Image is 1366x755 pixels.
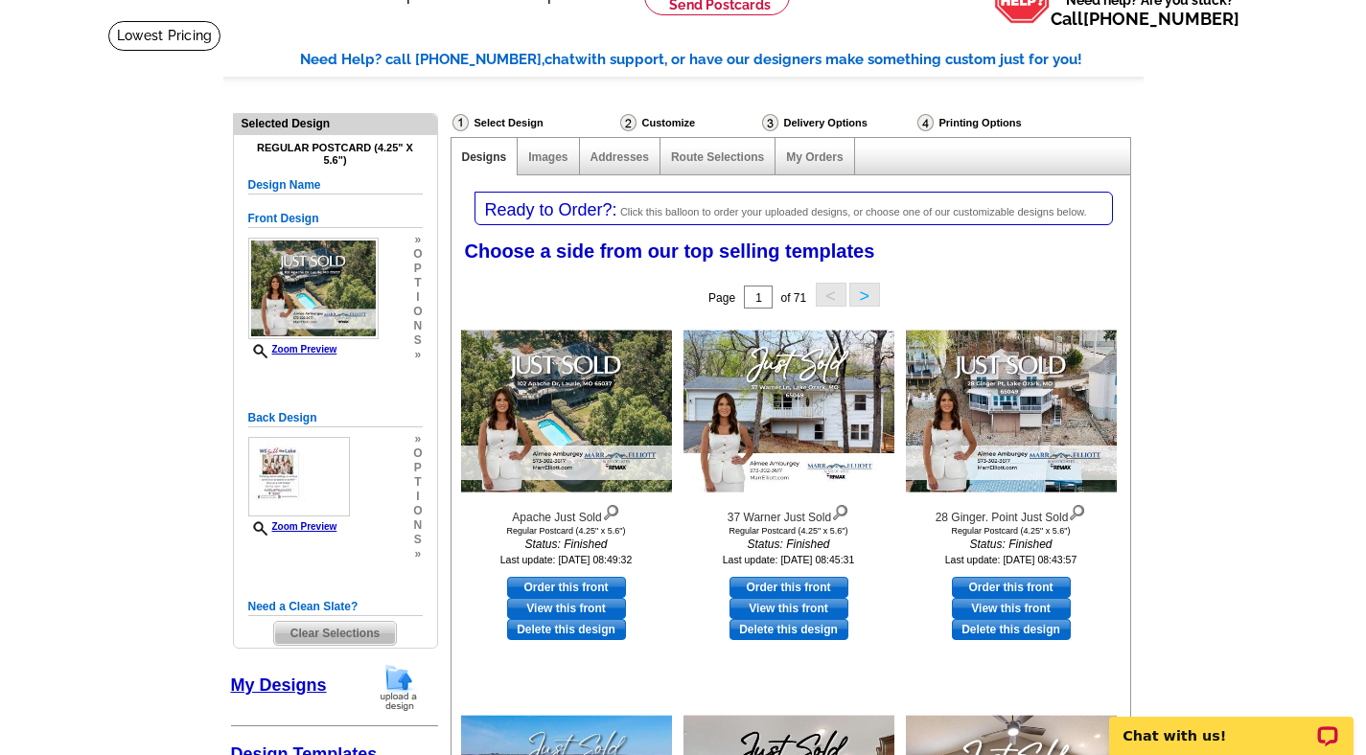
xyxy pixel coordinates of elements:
div: Selected Design [234,114,437,132]
a: [PHONE_NUMBER] [1083,9,1239,29]
span: o [413,446,422,461]
a: Addresses [590,150,649,164]
div: Regular Postcard (4.25" x 5.6") [461,526,672,536]
a: View this front [729,598,848,619]
div: Delivery Options [760,113,915,137]
span: Page [708,291,735,305]
span: t [413,276,422,290]
a: use this design [507,577,626,598]
img: small-thumb.jpg [248,238,379,339]
div: 28 Ginger. Point Just Sold [906,500,1117,526]
span: chat [544,51,575,68]
span: » [413,348,422,362]
h5: Need a Clean Slate? [248,598,423,616]
h5: Back Design [248,409,423,427]
a: Designs [462,150,507,164]
button: < [816,283,846,307]
a: Zoom Preview [248,344,337,355]
img: view design details [1068,500,1086,521]
span: p [413,461,422,475]
a: View this front [952,598,1071,619]
div: 37 Warner Just Sold [683,500,894,526]
h5: Front Design [248,210,423,228]
img: Customize [620,114,637,131]
a: My Designs [231,675,327,695]
small: Last update: [DATE] 08:49:32 [500,554,633,565]
iframe: LiveChat chat widget [1097,695,1366,755]
div: Printing Options [915,113,1086,137]
img: upload-design [374,663,424,712]
i: Status: Finished [906,536,1117,553]
span: Choose a side from our top selling templates [465,240,875,262]
button: > [849,283,880,307]
span: i [413,490,422,504]
span: n [413,518,422,533]
i: Status: Finished [683,536,894,553]
img: Printing Options & Summary [917,114,934,131]
a: Images [528,150,567,164]
small: Last update: [DATE] 08:45:31 [723,554,855,565]
img: view design details [602,500,620,521]
span: p [413,262,422,276]
span: o [413,504,422,518]
a: use this design [729,577,848,598]
div: Need Help? call [PHONE_NUMBER], with support, or have our designers make something custom just fo... [300,49,1144,71]
img: 37 Warner Just Sold [683,331,894,492]
span: » [413,547,422,561]
img: Delivery Options [762,114,778,131]
a: My Orders [786,150,843,164]
a: Delete this design [952,619,1071,640]
a: Delete this design [507,619,626,640]
span: » [413,233,422,247]
div: Customize [618,113,760,132]
small: Last update: [DATE] 08:43:57 [945,554,1077,565]
a: Route Selections [671,150,764,164]
a: Delete this design [729,619,848,640]
img: 28 Ginger. Point Just Sold [906,331,1117,492]
div: Regular Postcard (4.25" x 5.6") [683,526,894,536]
span: i [413,290,422,305]
span: » [413,432,422,446]
h4: Regular Postcard (4.25" x 5.6") [248,142,423,167]
span: Click this balloon to order your uploaded designs, or choose one of our customizable designs below. [620,206,1087,217]
img: Apache Just Sold [461,331,672,492]
a: View this front [507,598,626,619]
span: Clear Selections [274,622,396,645]
img: small-thumb.jpg [248,437,350,516]
div: Apache Just Sold [461,500,672,526]
div: Select Design [451,113,618,137]
span: o [413,305,422,319]
span: Call [1051,9,1239,29]
a: use this design [952,577,1071,598]
span: s [413,333,422,348]
span: o [413,247,422,262]
div: Regular Postcard (4.25" x 5.6") [906,526,1117,536]
a: Zoom Preview [248,521,337,532]
h5: Design Name [248,176,423,194]
img: Select Design [452,114,469,131]
span: t [413,475,422,490]
span: of 71 [780,291,806,305]
span: Ready to Order?: [485,200,617,219]
i: Status: Finished [461,536,672,553]
span: s [413,533,422,547]
span: n [413,319,422,333]
img: view design details [831,500,849,521]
